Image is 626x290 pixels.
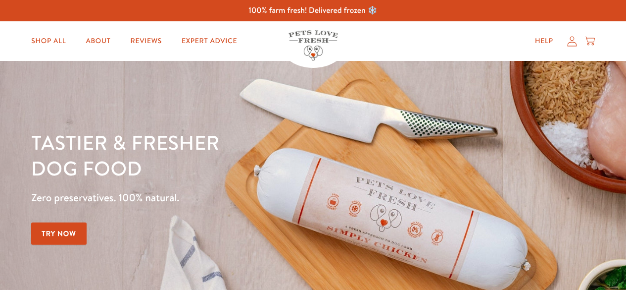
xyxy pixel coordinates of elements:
[23,31,74,51] a: Shop All
[174,31,245,51] a: Expert Advice
[31,223,87,245] a: Try Now
[78,31,118,51] a: About
[31,129,407,181] h1: Tastier & fresher dog food
[527,31,561,51] a: Help
[123,31,170,51] a: Reviews
[31,189,407,207] p: Zero preservatives. 100% natural.
[289,30,338,60] img: Pets Love Fresh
